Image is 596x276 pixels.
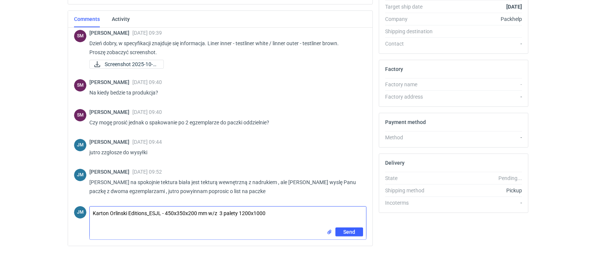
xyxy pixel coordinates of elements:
p: Dzień dobry, w specyfikacji znajduje się informacja. Liner inner - testliner white / linner outer... [89,39,360,57]
p: [PERSON_NAME] na spokojnie tektura biała jest tekturą wewnętrzną z nadrukiem , ale [PERSON_NAME] ... [89,178,360,196]
p: Na kiedy bedzie ta produkcja? [89,88,360,97]
figcaption: SM [74,79,86,92]
div: Joanna Myślak [74,139,86,151]
span: [PERSON_NAME] [89,30,132,36]
h2: Factory [385,66,403,72]
p: Czy mogę prosić jednak o spakowanie po 2 egzemplarze do paczki oddzielnie? [89,118,360,127]
div: Company [385,15,440,23]
div: Pickup [440,187,522,194]
div: Sebastian Markut [74,109,86,121]
span: [PERSON_NAME] [89,79,132,85]
strong: [DATE] [506,4,522,10]
a: Activity [112,11,130,27]
span: Screenshot 2025-10-0... [105,60,157,68]
span: Send [343,229,355,235]
figcaption: JM [74,206,86,218]
div: State [385,174,440,182]
div: Factory address [385,93,440,100]
span: [PERSON_NAME] [89,169,132,175]
figcaption: SM [74,30,86,42]
div: Sebastian Markut [74,30,86,42]
span: [DATE] 09:39 [132,30,162,36]
div: Joanna Myślak [74,169,86,181]
p: jutro zzgłosze do wysyłki [89,148,360,157]
button: Send [335,227,363,236]
figcaption: JM [74,139,86,151]
div: Screenshot 2025-10-07 at 09.38.52.png [89,60,164,69]
div: Method [385,134,440,141]
div: Sebastian Markut [74,79,86,92]
div: - [440,40,522,47]
h2: Delivery [385,160,405,166]
div: Incoterms [385,199,440,207]
em: Pending... [498,175,522,181]
div: Shipping destination [385,28,440,35]
div: - [440,199,522,207]
div: Target ship date [385,3,440,10]
div: - [440,81,522,88]
span: [DATE] 09:40 [132,109,162,115]
div: Contact [385,40,440,47]
div: - [440,93,522,100]
a: Comments [74,11,100,27]
span: [PERSON_NAME] [89,139,132,145]
span: [DATE] 09:40 [132,79,162,85]
h2: Payment method [385,119,426,125]
a: Screenshot 2025-10-0... [89,60,164,69]
div: Packhelp [440,15,522,23]
div: Joanna Myślak [74,206,86,218]
div: - [440,134,522,141]
figcaption: SM [74,109,86,121]
span: [PERSON_NAME] [89,109,132,115]
textarea: Karton Orlinski Editions_ESJL - 450x350x200 mm w/z 3 palety 1200x1000 [90,207,366,227]
div: Factory name [385,81,440,88]
figcaption: JM [74,169,86,181]
span: [DATE] 09:44 [132,139,162,145]
span: [DATE] 09:52 [132,169,162,175]
div: Shipping method [385,187,440,194]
